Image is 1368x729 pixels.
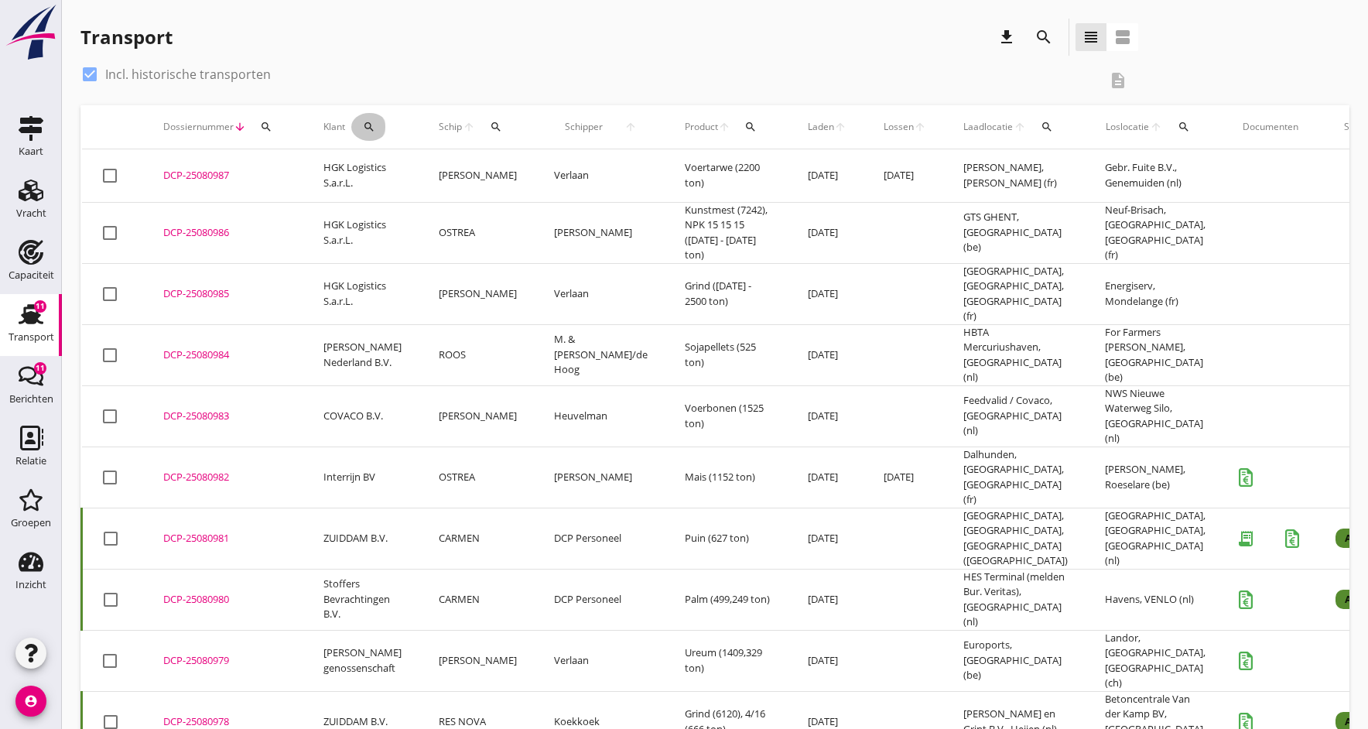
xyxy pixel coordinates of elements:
[163,531,286,546] div: DCP-25080981
[1086,508,1224,569] td: [GEOGRAPHIC_DATA], [GEOGRAPHIC_DATA], [GEOGRAPHIC_DATA] (nl)
[789,324,865,385] td: [DATE]
[945,447,1086,508] td: Dalhunden, [GEOGRAPHIC_DATA], [GEOGRAPHIC_DATA] (fr)
[884,120,914,134] span: Lossen
[9,332,54,342] div: Transport
[789,263,865,324] td: [DATE]
[420,263,535,324] td: [PERSON_NAME]
[1086,447,1224,508] td: [PERSON_NAME], Roeselare (be)
[305,385,420,447] td: COVACO B.V.
[914,121,926,133] i: arrow_upward
[1041,121,1053,133] i: search
[1086,630,1224,691] td: Landor, [GEOGRAPHIC_DATA], [GEOGRAPHIC_DATA] (ch)
[163,470,286,485] div: DCP-25080982
[535,508,666,569] td: DCP Personeel
[1086,385,1224,447] td: NWS Nieuwe Waterweg Silo, [GEOGRAPHIC_DATA] (nl)
[1086,202,1224,263] td: Neuf-Brisach, [GEOGRAPHIC_DATA], [GEOGRAPHIC_DATA] (fr)
[1178,121,1190,133] i: search
[945,508,1086,569] td: [GEOGRAPHIC_DATA], [GEOGRAPHIC_DATA], [GEOGRAPHIC_DATA] ([GEOGRAPHIC_DATA])
[163,409,286,424] div: DCP-25080983
[1086,263,1224,324] td: Energiserv, Mondelange (fr)
[789,385,865,447] td: [DATE]
[789,508,865,569] td: [DATE]
[963,120,1014,134] span: Laadlocatie
[163,347,286,363] div: DCP-25080984
[420,324,535,385] td: ROOS
[718,121,730,133] i: arrow_upward
[234,121,246,133] i: arrow_downward
[945,569,1086,630] td: HES Terminal (melden Bur. Veritas), [GEOGRAPHIC_DATA] (nl)
[535,324,666,385] td: M. & [PERSON_NAME]/de Hoog
[420,630,535,691] td: [PERSON_NAME]
[865,149,945,203] td: [DATE]
[1086,569,1224,630] td: Havens, VENLO (nl)
[789,569,865,630] td: [DATE]
[945,324,1086,385] td: HBTA Mercuriushaven, [GEOGRAPHIC_DATA] (nl)
[420,202,535,263] td: OSTREA
[463,121,476,133] i: arrow_upward
[554,120,614,134] span: Schipper
[3,4,59,61] img: logo-small.a267ee39.svg
[865,447,945,508] td: [DATE]
[420,569,535,630] td: CARMEN
[420,508,535,569] td: CARMEN
[163,225,286,241] div: DCP-25080986
[744,121,757,133] i: search
[305,202,420,263] td: HGK Logistics S.a.r.L.
[1230,523,1261,554] i: receipt_long
[834,121,846,133] i: arrow_upward
[305,508,420,569] td: ZUIDDAM B.V.
[945,202,1086,263] td: GTS GHENT, [GEOGRAPHIC_DATA] (be)
[80,25,173,50] div: Transport
[9,270,54,280] div: Capaciteit
[1086,324,1224,385] td: For Farmers [PERSON_NAME], [GEOGRAPHIC_DATA] (be)
[666,149,789,203] td: Voertarwe (2200 ton)
[535,149,666,203] td: Verlaan
[945,385,1086,447] td: Feedvalid / Covaco, [GEOGRAPHIC_DATA] (nl)
[16,208,46,218] div: Vracht
[1243,120,1298,134] div: Documenten
[305,263,420,324] td: HGK Logistics S.a.r.L.
[420,149,535,203] td: [PERSON_NAME]
[666,263,789,324] td: Grind ([DATE] - 2500 ton)
[789,202,865,263] td: [DATE]
[666,569,789,630] td: Palm (499,249 ton)
[305,569,420,630] td: Stoffers Bevrachtingen B.V.
[997,28,1016,46] i: download
[15,456,46,466] div: Relatie
[490,121,502,133] i: search
[666,385,789,447] td: Voerbonen (1525 ton)
[163,653,286,669] div: DCP-25080979
[666,202,789,263] td: Kunstmest (7242), NPK 15 15 15 ([DATE] - [DATE] ton)
[305,149,420,203] td: HGK Logistics S.a.r.L.
[685,340,756,369] span: Sojapellets (525 ton)
[1086,149,1224,203] td: Gebr. Fuite B.V., Genemuiden (nl)
[305,630,420,691] td: [PERSON_NAME] genossenschaft
[305,324,420,385] td: [PERSON_NAME] Nederland B.V.
[614,121,648,133] i: arrow_upward
[420,447,535,508] td: OSTREA
[105,67,271,82] label: Incl. historische transporten
[666,508,789,569] td: Puin (627 ton)
[163,592,286,607] div: DCP-25080980
[34,362,46,375] div: 11
[363,121,375,133] i: search
[15,580,46,590] div: Inzicht
[789,149,865,203] td: [DATE]
[535,202,666,263] td: [PERSON_NAME]
[1082,28,1100,46] i: view_headline
[15,686,46,717] i: account_circle
[808,120,834,134] span: Laden
[420,385,535,447] td: [PERSON_NAME]
[305,447,420,508] td: Interrijn BV
[945,630,1086,691] td: Euroports, [GEOGRAPHIC_DATA] (be)
[19,146,43,156] div: Kaart
[1035,28,1053,46] i: search
[789,447,865,508] td: [DATE]
[439,120,463,134] span: Schip
[323,108,402,145] div: Klant
[1150,121,1164,133] i: arrow_upward
[535,447,666,508] td: [PERSON_NAME]
[11,518,51,528] div: Groepen
[535,630,666,691] td: Verlaan
[1113,28,1132,46] i: view_agenda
